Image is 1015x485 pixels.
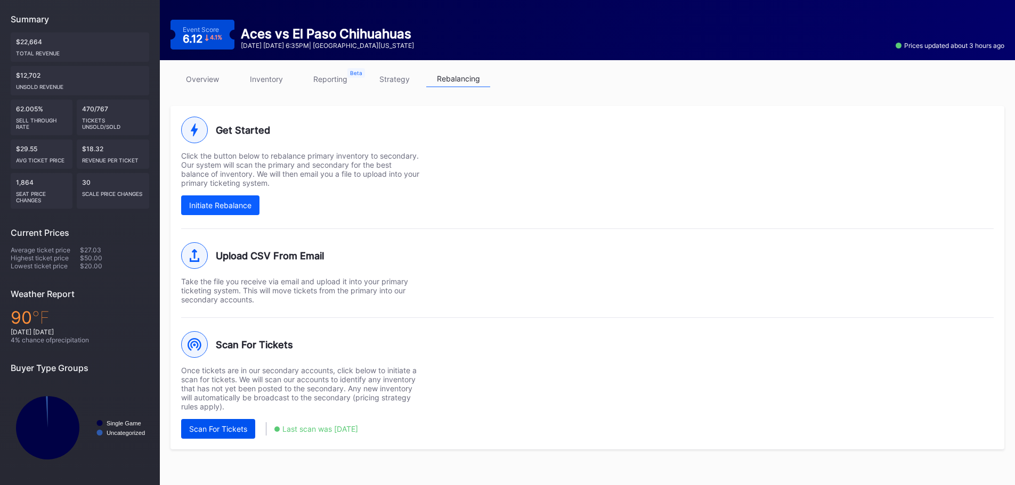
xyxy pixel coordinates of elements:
div: $18.32 [77,139,150,169]
div: 30 [77,173,150,209]
div: [DATE] [DATE] 6:35PM | [GEOGRAPHIC_DATA][US_STATE] [241,42,414,50]
div: 1,864 [11,173,72,209]
div: 470/767 [77,100,150,135]
div: Event Score [183,26,219,34]
div: Highest ticket price [11,254,80,262]
div: $22,664 [11,32,149,62]
div: [DATE] [DATE] [11,328,149,336]
div: $20.00 [80,262,149,270]
text: Uncategorized [107,430,145,436]
div: Upload CSV From Email [181,242,994,269]
div: Tickets Unsold/Sold [82,113,144,130]
div: Summary [11,14,149,24]
div: Buyer Type Groups [11,363,149,373]
div: scale price changes [82,186,144,197]
div: Total Revenue [16,46,144,56]
div: 90 [11,307,149,328]
div: Prices updated about 3 hours ago [896,42,1004,50]
div: 4.1 % [210,35,222,40]
div: Weather Report [11,289,149,299]
div: Lowest ticket price [11,262,80,270]
div: Initiate Rebalance [189,201,251,210]
div: Sell Through Rate [16,113,67,130]
div: 4 % chance of precipitation [11,336,149,344]
button: Initiate Rebalance [181,195,259,215]
a: overview [170,71,234,87]
a: reporting [298,71,362,87]
div: $50.00 [80,254,149,262]
div: Aces vs El Paso Chihuahuas [241,26,414,42]
div: 6.12 [183,34,222,44]
div: Once tickets are in our secondary accounts, click below to initiate a scan for tickets. We will s... [181,366,421,411]
div: Avg ticket price [16,153,67,163]
div: Get Started [181,117,994,143]
a: strategy [362,71,426,87]
div: Scan For Tickets [181,331,994,358]
button: Scan For Tickets [181,419,255,439]
div: 62.005% [11,100,72,135]
div: Click the button below to rebalance primary inventory to secondary. Our system will scan the prim... [181,151,421,187]
a: inventory [234,71,298,87]
div: Current Prices [11,227,149,238]
div: $27.03 [80,246,149,254]
div: Unsold Revenue [16,79,144,90]
div: Last scan was [DATE] [282,424,358,433]
svg: Chart title [11,381,149,474]
div: $12,702 [11,66,149,95]
div: Average ticket price [11,246,80,254]
text: Single Game [107,420,141,426]
div: $29.55 [11,139,72,169]
div: Scan For Tickets [189,424,247,433]
div: Take the file you receive via email and upload it into your primary ticketing system. This will m... [181,277,421,304]
span: ℉ [32,307,50,328]
div: seat price changes [16,186,67,203]
a: rebalancing [426,71,490,87]
div: Revenue per ticket [82,153,144,163]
